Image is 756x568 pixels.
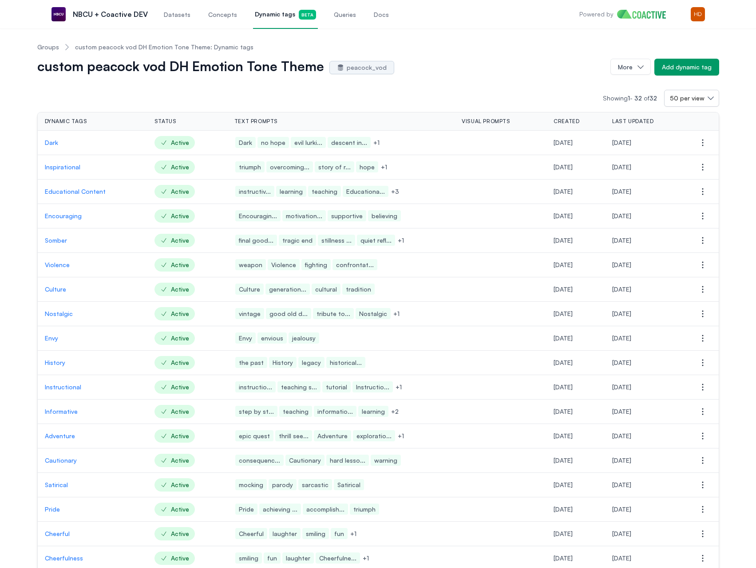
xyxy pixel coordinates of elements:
[352,381,393,392] span: Instructio...
[554,554,573,562] span: Tuesday, August 5, 2025 at 9:51:29 AM EDT
[298,479,332,490] span: sarcastic
[691,7,705,21] button: Menu for the logged in user
[368,210,401,221] span: believing
[554,408,573,415] span: Tuesday, August 5, 2025 at 9:51:29 AM EDT
[154,160,195,174] span: Active
[554,236,573,244] span: Tuesday, August 5, 2025 at 9:51:29 AM EDT
[235,455,284,466] span: consequenc...
[396,432,406,440] span: + 1
[612,481,631,488] span: Tuesday, August 5, 2025 at 11:15:04 AM EDT
[45,432,140,440] p: Adventure
[235,137,256,148] span: Dark
[235,186,274,197] span: instructiv...
[154,234,195,247] span: Active
[235,259,266,270] span: weapon
[45,212,140,220] a: Encouraging
[235,552,262,564] span: smiling
[279,235,316,246] span: tragic end
[154,332,195,345] span: Active
[579,10,614,19] p: Powered by
[315,161,354,172] span: story of r...
[357,235,395,246] span: quiet refl...
[282,210,326,221] span: motivation...
[396,236,406,245] span: + 1
[554,188,573,195] span: Tuesday, August 5, 2025 at 9:51:29 AM EDT
[554,310,573,317] span: Tuesday, August 5, 2025 at 9:51:29 AM EDT
[45,480,140,489] a: Satirical
[235,161,265,172] span: triumph
[612,139,631,146] span: Tuesday, August 5, 2025 at 10:54:53 AM EDT
[554,285,573,293] span: Tuesday, August 5, 2025 at 9:51:29 AM EDT
[314,406,356,417] span: informatio...
[316,552,360,564] span: Cheerfulne...
[612,383,631,391] span: Tuesday, August 5, 2025 at 11:33:20 AM EDT
[257,137,289,148] span: no hope
[282,552,314,564] span: laughter
[37,43,59,52] a: Groups
[45,163,140,172] p: Inspirational
[322,381,351,392] span: tutorial
[45,358,140,367] a: History
[45,138,140,147] a: Dark
[45,285,140,294] a: Culture
[235,284,264,295] span: Culture
[662,63,712,72] div: Add dynamic tag
[670,94,705,103] span: 50 per view
[154,307,195,320] span: Active
[235,308,264,319] span: vintage
[389,407,400,416] span: + 2
[356,161,378,172] span: hope
[356,308,391,319] span: Nostalgic
[342,284,375,295] span: tradition
[291,137,326,148] span: evil lurki...
[264,552,281,564] span: fun
[266,161,313,172] span: overcoming...
[45,383,140,392] p: Instructional
[154,209,195,223] span: Active
[154,552,195,565] span: Active
[314,430,351,441] span: Adventure
[612,359,631,366] span: Tuesday, August 5, 2025 at 11:23:31 AM EDT
[45,456,140,465] a: Cautionary
[612,505,631,513] span: Tuesday, August 5, 2025 at 11:00:44 AM EDT
[612,310,631,317] span: Tuesday, August 5, 2025 at 11:16:05 AM EDT
[279,406,312,417] span: teaching
[347,63,387,72] span: peacock_vod
[45,505,140,514] a: Pride
[154,258,195,272] span: Active
[372,138,381,147] span: + 1
[326,357,365,368] span: historical...
[302,528,329,539] span: smiling
[554,212,573,220] span: Tuesday, August 5, 2025 at 9:51:29 AM EDT
[332,259,377,270] span: confrontat...
[45,187,140,196] a: Educational Content
[154,405,195,418] span: Active
[268,259,300,270] span: Violence
[154,454,195,467] span: Active
[554,383,573,391] span: Tuesday, August 5, 2025 at 9:51:29 AM EDT
[634,94,642,102] span: 32
[235,235,277,246] span: final good...
[235,528,267,539] span: Cheerful
[554,432,573,440] span: Tuesday, August 5, 2025 at 9:51:29 AM EDT
[255,10,316,20] span: Dynamic tags
[326,455,369,466] span: hard lesso...
[612,456,631,464] span: Tuesday, August 5, 2025 at 11:17:50 AM EDT
[235,430,273,441] span: epic quest
[285,455,325,466] span: Cautionary
[644,94,657,102] span: of
[664,90,719,107] button: 50 per view
[308,186,341,197] span: teaching
[298,357,325,368] span: legacy
[269,528,301,539] span: laughter
[154,380,195,394] span: Active
[45,334,140,343] p: Envy
[45,529,140,538] a: Cheerful
[649,94,657,102] span: 32
[235,332,256,344] span: Envy
[554,359,573,366] span: Tuesday, August 5, 2025 at 9:51:29 AM EDT
[289,332,319,344] span: jealousy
